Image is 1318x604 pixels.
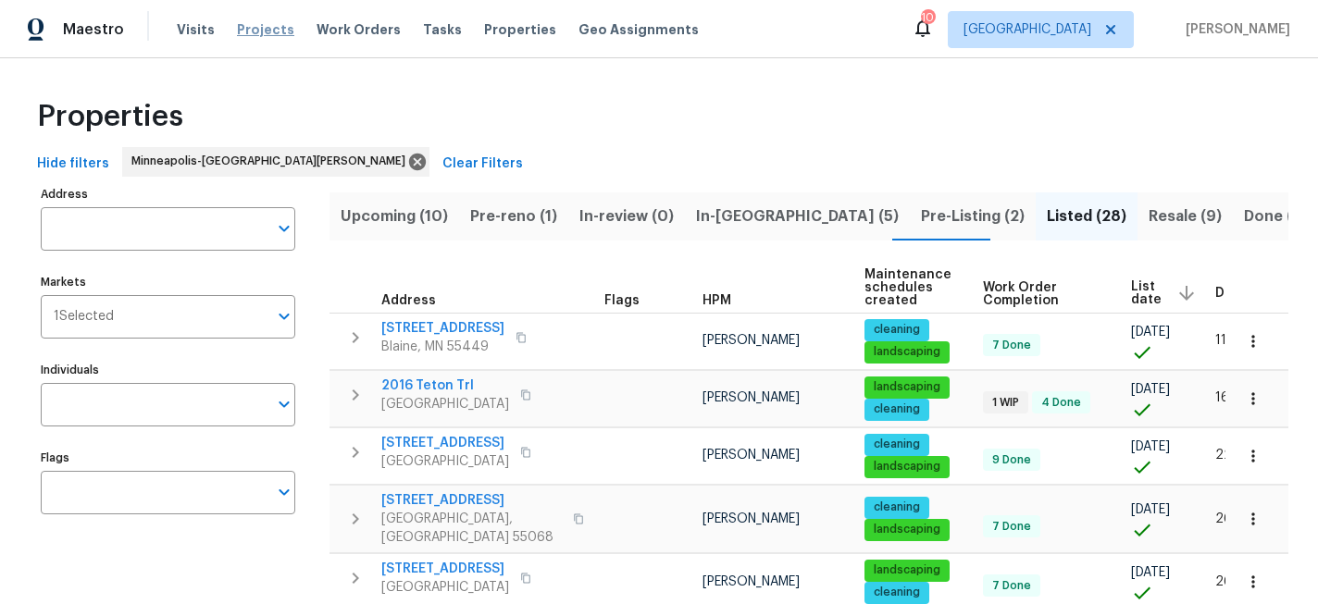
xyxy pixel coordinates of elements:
span: Tasks [423,23,462,36]
span: Properties [484,21,556,38]
span: Pre-reno (1) [470,203,557,229]
span: 7 Done [985,338,1038,353]
span: [STREET_ADDRESS] [381,560,509,578]
span: 7 Done [985,519,1038,535]
span: [GEOGRAPHIC_DATA] [381,578,509,597]
button: Hide filters [30,147,117,181]
span: Projects [237,21,294,38]
span: Minneapolis-[GEOGRAPHIC_DATA][PERSON_NAME] [131,154,413,168]
span: cleaning [866,437,927,452]
span: cleaning [866,585,927,600]
span: landscaping [866,522,948,537]
div: Minneapolis-[GEOGRAPHIC_DATA][PERSON_NAME] [122,147,429,177]
button: Open [271,391,297,417]
span: cleaning [866,322,927,338]
span: cleaning [866,401,927,417]
span: Maestro [63,20,124,40]
span: Maintenance schedules created [864,268,951,307]
span: [PERSON_NAME] [703,575,800,588]
span: Hide filters [37,153,109,176]
span: [DATE] [1131,383,1170,396]
span: 26 [1215,575,1232,588]
span: [STREET_ADDRESS] [381,491,562,510]
span: [STREET_ADDRESS] [381,319,504,338]
button: Open [271,216,297,241]
span: [GEOGRAPHIC_DATA] [381,452,509,471]
span: landscaping [866,459,948,475]
button: Open [271,303,297,329]
span: [STREET_ADDRESS] [381,434,509,452]
span: In-review (0) [579,203,674,229]
span: Upcoming (10) [341,203,448,229]
span: Address [381,294,436,307]
span: Clear Filters [442,153,523,176]
span: [DATE] [1131,326,1170,339]
span: 4 Done [1034,395,1088,411]
span: Flags [604,294,640,307]
label: Markets [41,277,295,288]
span: HPM [703,294,731,307]
span: Properties [37,98,183,136]
span: Visits [177,21,215,38]
span: cleaning [866,499,927,515]
span: landscaping [866,562,948,578]
span: [PERSON_NAME] [703,449,800,462]
span: Pre-Listing (2) [921,203,1025,229]
div: 10 [921,11,934,25]
span: [GEOGRAPHIC_DATA] [964,20,1091,39]
label: Flags [41,452,295,463]
span: 2016 Teton Trl [381,376,509,395]
span: 22 [1215,449,1232,462]
button: Open [271,479,297,505]
span: 1 WIP [985,395,1026,411]
button: Clear Filters [435,147,530,181]
span: Listed (28) [1047,203,1126,229]
span: Work Orders [317,21,401,38]
span: [GEOGRAPHIC_DATA], [GEOGRAPHIC_DATA] 55068 [381,510,562,547]
label: Address [41,189,295,200]
span: [PERSON_NAME] [703,391,800,404]
span: [GEOGRAPHIC_DATA] [381,395,509,413]
span: In-[GEOGRAPHIC_DATA] (5) [696,203,899,229]
span: 11 [1215,334,1226,347]
span: Geo Assignments [578,21,699,38]
span: [DATE] [1131,503,1170,516]
span: [DATE] [1131,440,1170,453]
span: 1 Selected [54,309,114,325]
span: 16 [1215,391,1229,404]
label: Individuals [41,364,295,376]
span: Work Order Completion [983,281,1100,307]
span: 26 [1215,512,1232,525]
span: Resale (9) [1149,203,1222,229]
span: [PERSON_NAME] [703,512,800,525]
span: landscaping [866,379,948,395]
span: [PERSON_NAME] [703,334,800,347]
span: List date [1131,280,1162,306]
span: [DATE] [1131,566,1170,579]
span: [PERSON_NAME] [1178,21,1290,38]
span: 9 Done [985,452,1038,468]
span: DOM [1215,287,1247,300]
span: Blaine, MN 55449 [381,338,504,356]
span: landscaping [866,344,948,360]
span: 7 Done [985,578,1038,594]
